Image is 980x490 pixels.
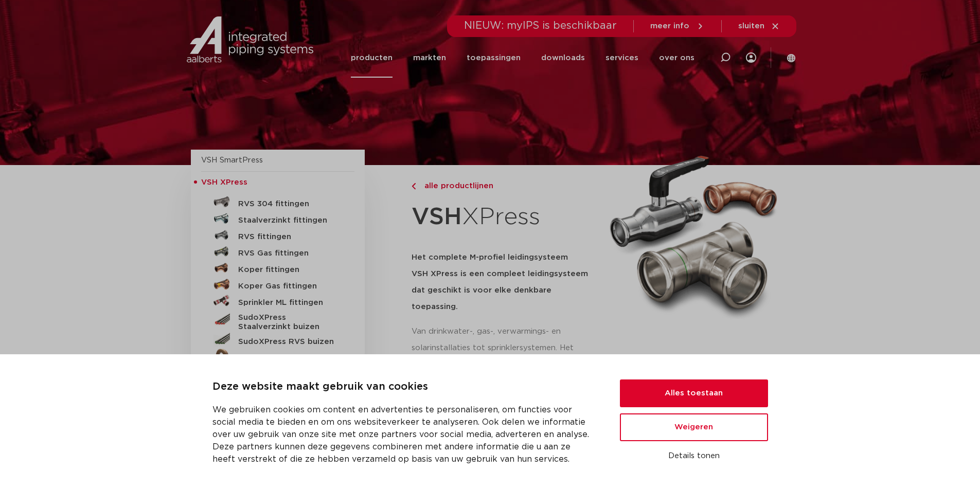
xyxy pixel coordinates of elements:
[238,232,340,242] h5: RVS fittingen
[738,22,764,30] span: sluiten
[201,276,354,293] a: Koper Gas fittingen
[351,38,694,78] nav: Menu
[212,379,595,395] p: Deze website maakt gebruik van cookies
[464,21,617,31] span: NIEUW: myIPS is beschikbaar
[412,197,598,237] h1: XPress
[201,194,354,210] a: RVS 304 fittingen
[620,447,768,465] button: Details tonen
[201,178,247,186] span: VSH XPress
[201,293,354,309] a: Sprinkler ML fittingen
[238,354,340,363] h5: Sprinkler ML buizen
[541,38,585,78] a: downloads
[650,22,689,30] span: meer info
[620,413,768,441] button: Weigeren
[650,22,705,31] a: meer info
[351,38,393,78] a: producten
[413,38,446,78] a: markten
[238,298,340,307] h5: Sprinkler ML fittingen
[605,38,638,78] a: services
[238,199,340,209] h5: RVS 304 fittingen
[238,282,340,291] h5: Koper Gas fittingen
[238,265,340,275] h5: Koper fittingen
[412,205,462,229] strong: VSH
[201,309,354,332] a: SudoXPress Staalverzinkt buizen
[238,249,340,258] h5: RVS Gas fittingen
[412,249,598,315] h5: Het complete M-profiel leidingsysteem VSH XPress is een compleet leidingsysteem dat geschikt is v...
[238,216,340,225] h5: Staalverzinkt fittingen
[412,183,416,190] img: chevron-right.svg
[201,348,354,365] a: Sprinkler ML buizen
[467,38,521,78] a: toepassingen
[418,182,493,190] span: alle productlijnen
[201,210,354,227] a: Staalverzinkt fittingen
[238,313,340,332] h5: SudoXPress Staalverzinkt buizen
[412,180,598,192] a: alle productlijnen
[620,379,768,407] button: Alles toestaan
[201,243,354,260] a: RVS Gas fittingen
[659,38,694,78] a: over ons
[201,332,354,348] a: SudoXPress RVS buizen
[212,404,595,465] p: We gebruiken cookies om content en advertenties te personaliseren, om functies voor social media ...
[412,323,598,373] p: Van drinkwater-, gas-, verwarmings- en solarinstallaties tot sprinklersystemen. Het assortiment b...
[201,156,263,164] a: VSH SmartPress
[238,337,340,347] h5: SudoXPress RVS buizen
[746,46,756,69] div: my IPS
[201,260,354,276] a: Koper fittingen
[201,227,354,243] a: RVS fittingen
[738,22,780,31] a: sluiten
